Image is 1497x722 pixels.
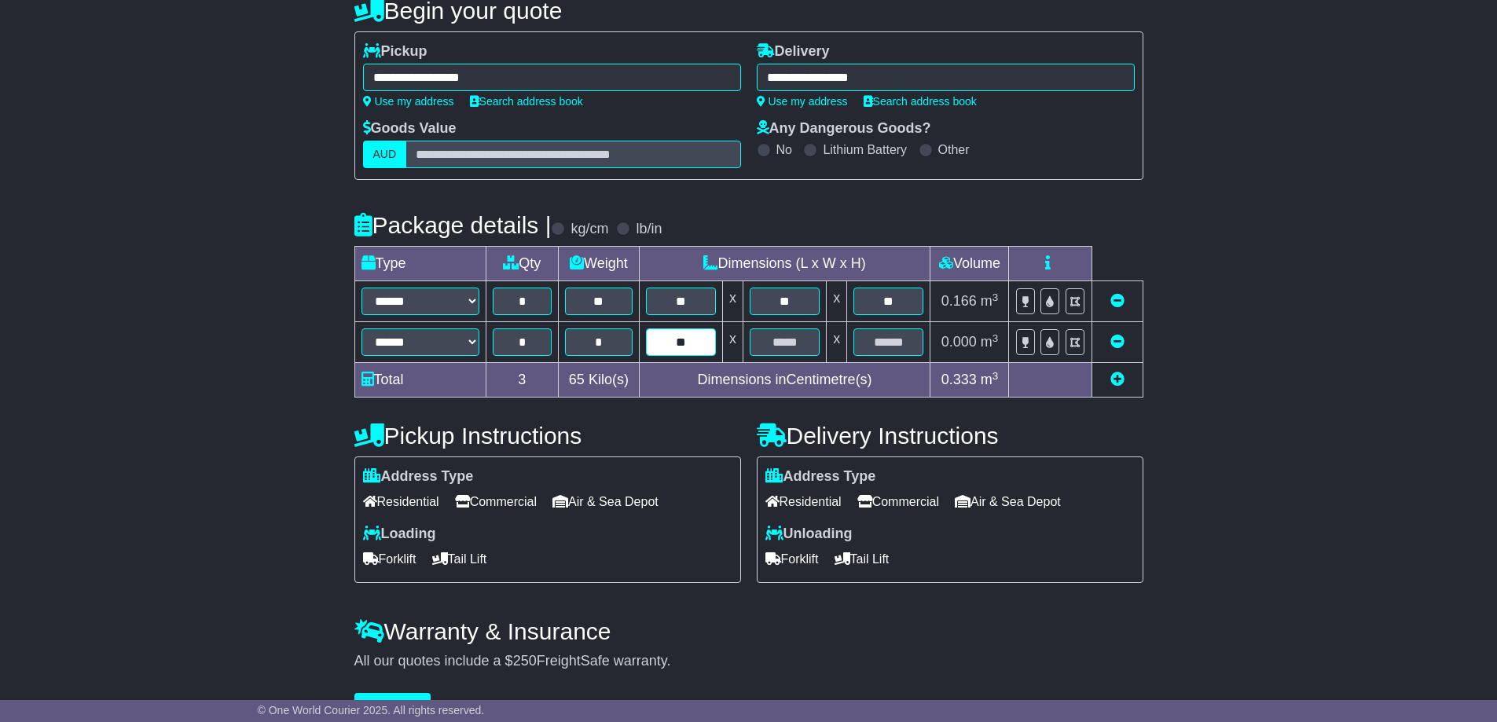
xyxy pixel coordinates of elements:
span: Commercial [857,489,939,514]
span: m [981,293,999,309]
td: Qty [486,247,559,281]
sup: 3 [992,332,999,344]
span: Air & Sea Depot [955,489,1061,514]
span: Forklift [363,547,416,571]
label: lb/in [636,221,662,238]
span: 250 [513,653,537,669]
span: Residential [765,489,842,514]
label: Goods Value [363,120,457,137]
sup: 3 [992,370,999,382]
span: Commercial [455,489,537,514]
label: Lithium Battery [823,142,907,157]
span: m [981,334,999,350]
label: kg/cm [571,221,608,238]
td: Volume [930,247,1009,281]
td: Weight [559,247,640,281]
span: 65 [569,372,585,387]
div: All our quotes include a $ FreightSafe warranty. [354,653,1143,670]
td: x [722,281,743,322]
a: Search address book [470,95,583,108]
a: Use my address [757,95,848,108]
label: AUD [363,141,407,168]
a: Remove this item [1110,334,1125,350]
label: Delivery [757,43,830,60]
h4: Warranty & Insurance [354,618,1143,644]
span: 0.166 [941,293,977,309]
td: Total [354,363,486,398]
label: No [776,142,792,157]
label: Address Type [363,468,474,486]
span: Tail Lift [835,547,890,571]
td: x [827,281,847,322]
label: Other [938,142,970,157]
label: Address Type [765,468,876,486]
td: Dimensions in Centimetre(s) [639,363,930,398]
span: © One World Courier 2025. All rights reserved. [258,704,485,717]
span: Air & Sea Depot [552,489,659,514]
td: Dimensions (L x W x H) [639,247,930,281]
td: x [827,322,847,363]
span: Residential [363,489,439,514]
label: Pickup [363,43,427,60]
span: Forklift [765,547,819,571]
h4: Package details | [354,212,552,238]
a: Search address book [864,95,977,108]
h4: Pickup Instructions [354,423,741,449]
h4: Delivery Instructions [757,423,1143,449]
button: Get Quotes [354,693,431,720]
span: m [981,372,999,387]
td: x [722,322,743,363]
td: Kilo(s) [559,363,640,398]
sup: 3 [992,291,999,303]
span: 0.333 [941,372,977,387]
a: Use my address [363,95,454,108]
label: Unloading [765,526,853,543]
td: 3 [486,363,559,398]
label: Loading [363,526,436,543]
span: 0.000 [941,334,977,350]
a: Add new item [1110,372,1125,387]
label: Any Dangerous Goods? [757,120,931,137]
span: Tail Lift [432,547,487,571]
td: Type [354,247,486,281]
a: Remove this item [1110,293,1125,309]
